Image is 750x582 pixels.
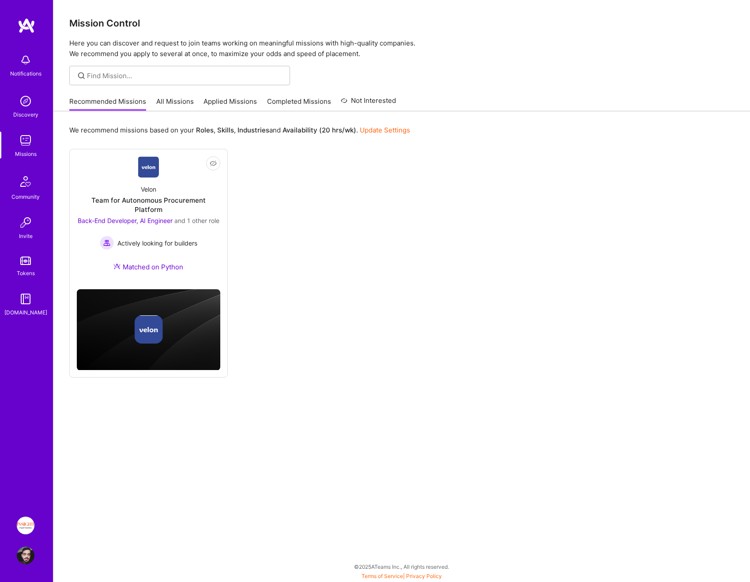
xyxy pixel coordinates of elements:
b: Availability (20 hrs/wk) [283,126,356,134]
div: Velon [141,185,156,194]
div: Community [11,192,40,201]
img: guide book [17,290,34,308]
img: cover [77,289,220,370]
input: Find Mission... [87,71,283,80]
a: Applied Missions [204,97,257,111]
div: [DOMAIN_NAME] [4,308,47,317]
img: Invite [17,214,34,231]
img: Insight Partners: Data & AI - Sourcing [17,517,34,534]
span: and 1 other role [174,217,219,224]
b: Skills [217,126,234,134]
a: User Avatar [15,547,37,564]
span: | [362,573,442,579]
a: Update Settings [360,126,410,134]
img: Community [15,171,36,192]
div: Matched on Python [113,262,183,272]
b: Roles [196,126,214,134]
div: Team for Autonomous Procurement Platform [77,196,220,214]
div: Missions [15,149,37,159]
div: Invite [19,231,33,241]
div: © 2025 ATeams Inc., All rights reserved. [53,556,750,578]
div: Tokens [17,268,35,278]
div: Notifications [10,69,41,78]
h3: Mission Control [69,18,734,29]
a: Recommended Missions [69,97,146,111]
span: Actively looking for builders [117,238,197,248]
div: Discovery [13,110,38,119]
img: teamwork [17,132,34,149]
a: Privacy Policy [406,573,442,579]
i: icon SearchGrey [76,71,87,81]
img: logo [18,18,35,34]
i: icon EyeClosed [210,160,217,167]
img: Ateam Purple Icon [113,263,121,270]
img: Company logo [134,315,162,344]
img: User Avatar [17,547,34,564]
img: Company Logo [138,156,159,178]
a: Company LogoVelonTeam for Autonomous Procurement PlatformBack-End Developer, AI Engineer and 1 ot... [77,156,220,282]
b: Industries [237,126,269,134]
img: discovery [17,92,34,110]
a: All Missions [156,97,194,111]
img: tokens [20,257,31,265]
span: Back-End Developer, AI Engineer [78,217,173,224]
a: Not Interested [341,95,396,111]
a: Terms of Service [362,573,403,579]
p: We recommend missions based on your , , and . [69,125,410,135]
a: Completed Missions [267,97,331,111]
img: Actively looking for builders [100,236,114,250]
p: Here you can discover and request to join teams working on meaningful missions with high-quality ... [69,38,734,59]
a: Insight Partners: Data & AI - Sourcing [15,517,37,534]
img: bell [17,51,34,69]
